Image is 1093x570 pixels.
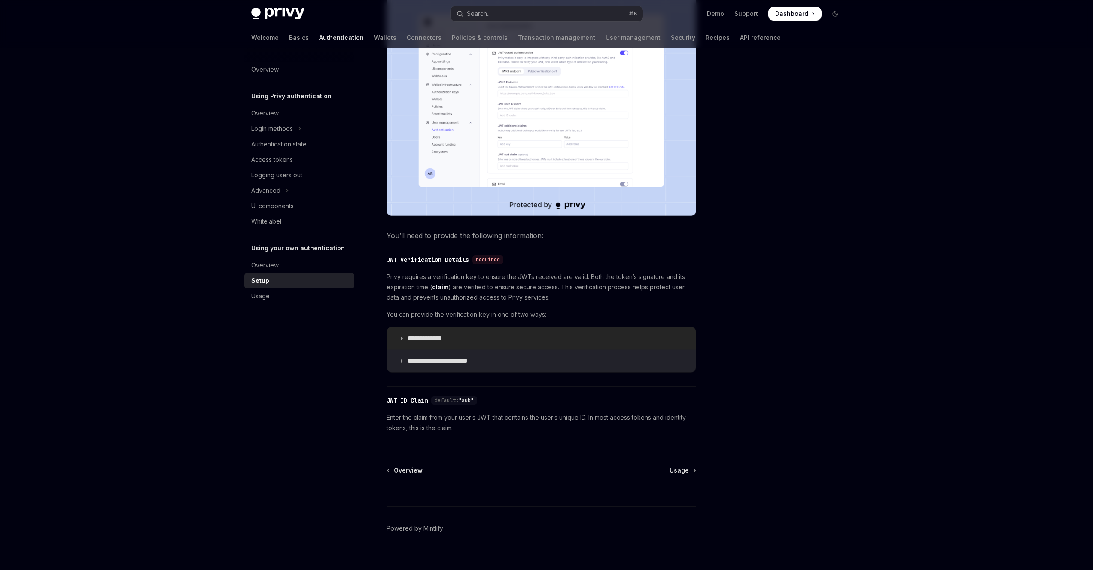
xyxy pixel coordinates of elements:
a: Authentication state [244,136,354,152]
img: dark logo [251,8,304,20]
a: Recipes [706,27,730,48]
div: Authentication state [251,139,307,149]
button: Toggle Advanced section [244,183,354,198]
a: Demo [707,9,724,18]
div: Search... [467,9,491,19]
a: Wallets [374,27,396,48]
a: Usage [670,466,695,475]
a: Overview [244,62,354,77]
a: Basics [289,27,309,48]
span: You’ll need to provide the following information: [387,230,696,242]
div: Advanced [251,185,280,196]
button: Toggle Login methods section [244,121,354,136]
span: Usage [670,466,689,475]
div: Logging users out [251,170,302,180]
a: Overview [244,258,354,273]
button: Open search [451,6,643,21]
span: Dashboard [775,9,808,18]
span: Enter the claim from your user’s JWT that contains the user’s unique ID. In most access tokens an... [387,412,696,433]
a: Dashboard [768,7,822,21]
a: Whitelabel [244,214,354,229]
a: Security [671,27,695,48]
a: Welcome [251,27,279,48]
div: JWT Verification Details [387,255,469,264]
a: Overview [244,106,354,121]
div: required [472,255,503,264]
div: JWT ID Claim [387,396,428,405]
span: "sub" [459,397,474,404]
div: Overview [251,64,279,75]
a: Support [734,9,758,18]
span: default: [435,397,459,404]
a: claim [432,283,448,291]
a: User management [606,27,661,48]
a: Logging users out [244,167,354,183]
div: Login methods [251,124,293,134]
div: Setup [251,276,269,286]
button: Toggle dark mode [828,7,842,21]
div: Usage [251,291,270,301]
a: Authentication [319,27,364,48]
div: Overview [251,108,279,118]
a: Usage [244,288,354,304]
span: You can provide the verification key in one of two ways: [387,309,696,320]
div: UI components [251,201,294,211]
div: Whitelabel [251,216,281,227]
a: Overview [387,466,423,475]
h5: Using Privy authentication [251,91,332,101]
a: Access tokens [244,152,354,167]
span: ⌘ K [629,10,638,17]
div: Access tokens [251,155,293,165]
a: API reference [740,27,781,48]
div: Overview [251,260,279,270]
h5: Using your own authentication [251,243,345,253]
span: Privy requires a verification key to ensure the JWTs received are valid. Both the token’s signatu... [387,272,696,303]
a: UI components [244,198,354,214]
a: Transaction management [518,27,595,48]
a: Connectors [407,27,441,48]
a: Policies & controls [452,27,508,48]
span: Overview [394,466,423,475]
a: Powered by Mintlify [387,524,443,533]
a: Setup [244,273,354,288]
